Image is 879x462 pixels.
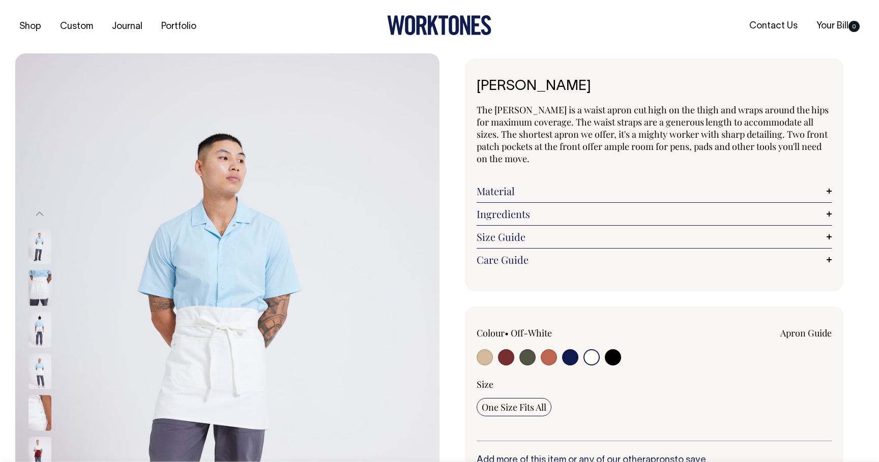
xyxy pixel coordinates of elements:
[477,104,829,165] span: The [PERSON_NAME] is a waist apron cut high on the thigh and wraps around the hips for maximum co...
[477,398,551,416] input: One Size Fits All
[32,203,47,226] button: Previous
[56,18,97,35] a: Custom
[780,327,832,339] a: Apron Guide
[108,18,146,35] a: Journal
[477,208,832,220] a: Ingredients
[812,18,864,35] a: Your Bill0
[745,18,802,35] a: Contact Us
[157,18,200,35] a: Portfolio
[477,378,832,390] div: Size
[482,401,546,413] span: One Size Fits All
[28,395,51,430] img: off-white
[477,327,619,339] div: Colour
[477,254,832,266] a: Care Guide
[511,327,552,339] label: Off-White
[28,353,51,389] img: off-white
[477,79,832,95] h1: [PERSON_NAME]
[477,231,832,243] a: Size Guide
[15,18,45,35] a: Shop
[28,228,51,264] img: off-white
[505,327,509,339] span: •
[28,270,51,305] img: off-white
[28,312,51,347] img: off-white
[848,21,860,32] span: 0
[477,185,832,197] a: Material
